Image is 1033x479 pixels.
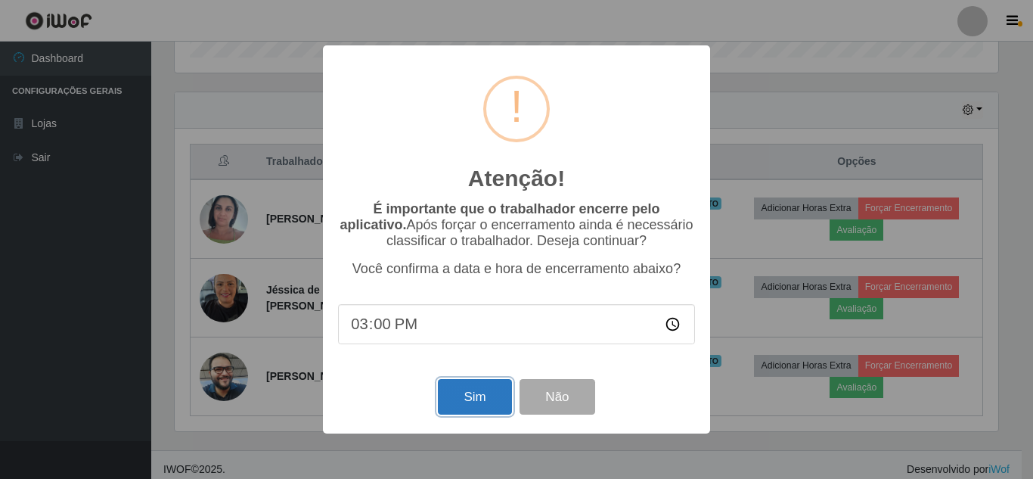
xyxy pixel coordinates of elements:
[468,165,565,192] h2: Atenção!
[438,379,511,415] button: Sim
[520,379,594,415] button: Não
[340,201,659,232] b: É importante que o trabalhador encerre pelo aplicativo.
[338,201,695,249] p: Após forçar o encerramento ainda é necessário classificar o trabalhador. Deseja continuar?
[338,261,695,277] p: Você confirma a data e hora de encerramento abaixo?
